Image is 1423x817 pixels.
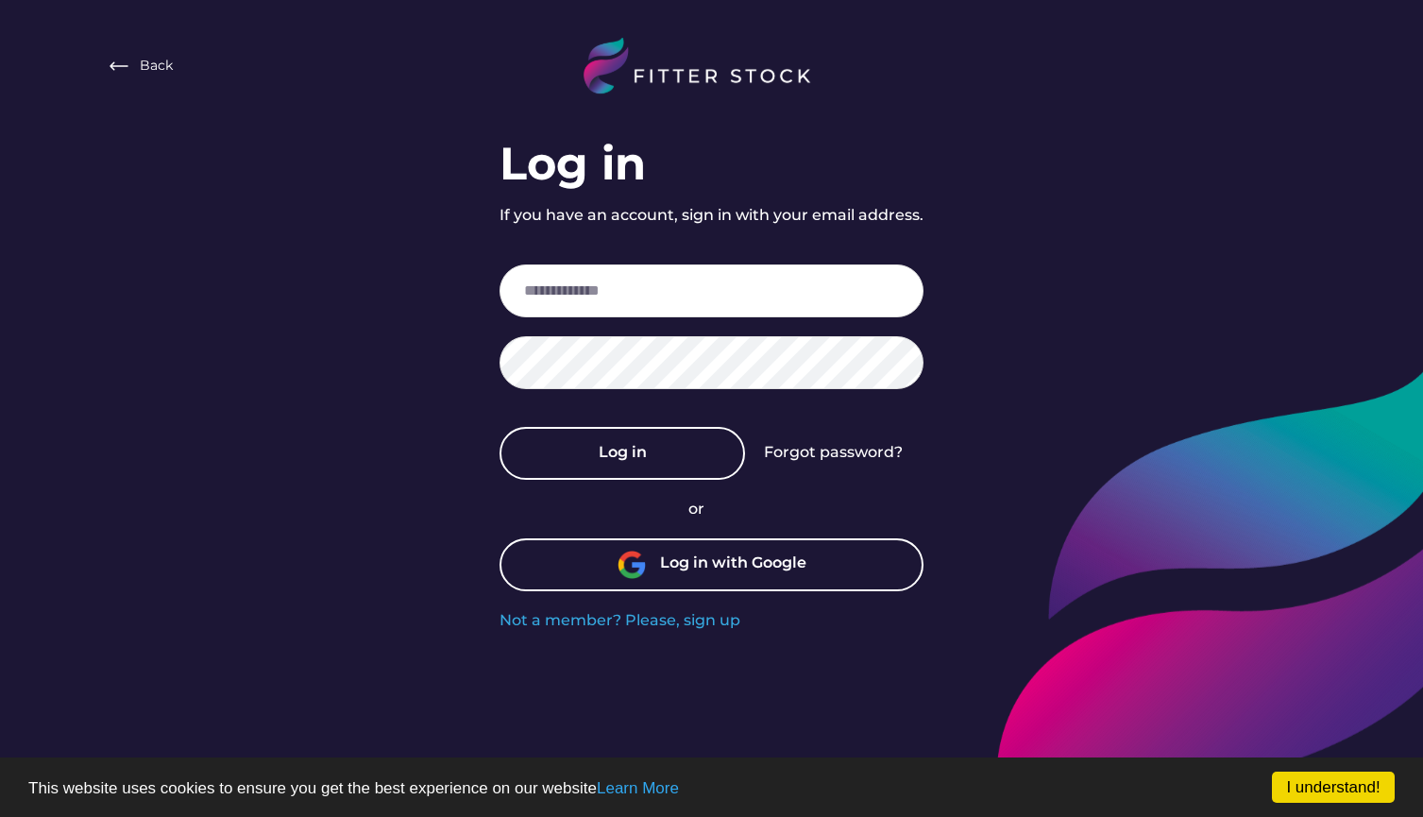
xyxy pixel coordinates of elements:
[584,38,839,94] img: LOGO%20%282%29.svg
[500,205,923,226] div: If you have an account, sign in with your email address.
[500,610,740,631] div: Not a member? Please, sign up
[28,780,1395,796] p: This website uses cookies to ensure you get the best experience on our website
[764,442,903,463] div: Forgot password?
[500,427,745,480] button: Log in
[108,55,130,77] img: Frame%20%282%29.svg
[1272,772,1395,803] a: I understand!
[660,553,806,577] div: Log in with Google
[618,551,646,579] img: unnamed.png
[500,132,646,196] div: Log in
[597,779,679,797] a: Learn More
[688,499,736,519] div: or
[140,57,173,76] div: Back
